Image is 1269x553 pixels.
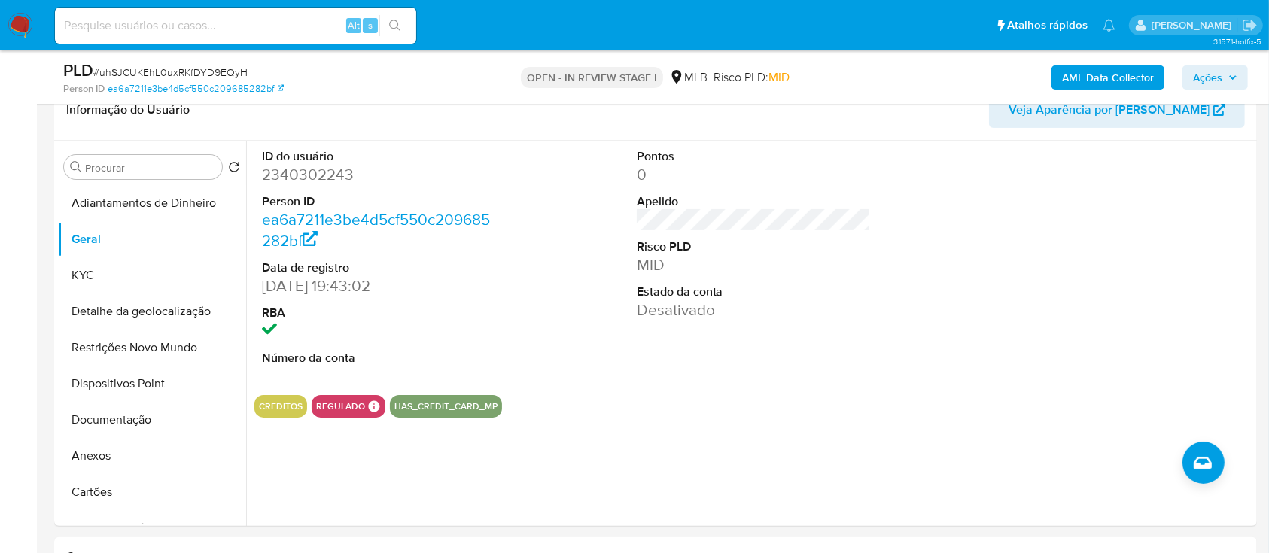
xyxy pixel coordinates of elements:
[637,239,872,255] dt: Risco PLD
[259,403,303,409] button: creditos
[93,65,248,80] span: # uhSJCUKEhL0uxRKfDYD9EQyH
[1182,65,1248,90] button: Ações
[637,193,872,210] dt: Apelido
[1062,65,1154,90] b: AML Data Collector
[58,438,246,474] button: Anexos
[262,193,497,210] dt: Person ID
[262,350,497,366] dt: Número da conta
[714,69,790,86] span: Risco PLD:
[228,161,240,178] button: Retornar ao pedido padrão
[1103,19,1115,32] a: Notificações
[58,293,246,330] button: Detalhe da geolocalização
[262,148,497,165] dt: ID do usuário
[262,208,490,251] a: ea6a7211e3be4d5cf550c209685282bf
[637,299,872,321] dd: Desativado
[394,403,498,409] button: has_credit_card_mp
[1193,65,1222,90] span: Ações
[58,402,246,438] button: Documentação
[637,164,872,185] dd: 0
[521,67,663,88] p: OPEN - IN REVIEW STAGE I
[58,330,246,366] button: Restrições Novo Mundo
[63,58,93,82] b: PLD
[66,102,190,117] h1: Informação do Usuário
[1242,17,1258,33] a: Sair
[1007,17,1088,33] span: Atalhos rápidos
[58,185,246,221] button: Adiantamentos de Dinheiro
[669,69,708,86] div: MLB
[348,18,360,32] span: Alt
[368,18,373,32] span: s
[1213,35,1261,47] span: 3.157.1-hotfix-5
[637,148,872,165] dt: Pontos
[55,16,416,35] input: Pesquise usuários ou casos...
[1051,65,1164,90] button: AML Data Collector
[85,161,216,175] input: Procurar
[58,221,246,257] button: Geral
[262,260,497,276] dt: Data de registro
[637,284,872,300] dt: Estado da conta
[58,474,246,510] button: Cartões
[58,366,246,402] button: Dispositivos Point
[262,366,497,387] dd: -
[262,275,497,296] dd: [DATE] 19:43:02
[262,305,497,321] dt: RBA
[108,82,284,96] a: ea6a7211e3be4d5cf550c209685282bf
[58,257,246,293] button: KYC
[316,403,365,409] button: regulado
[70,161,82,173] button: Procurar
[637,254,872,275] dd: MID
[262,164,497,185] dd: 2340302243
[58,510,246,546] button: Contas Bancárias
[379,15,410,36] button: search-icon
[1009,92,1210,128] span: Veja Aparência por [PERSON_NAME]
[1152,18,1237,32] p: carlos.guerra@mercadopago.com.br
[63,82,105,96] b: Person ID
[768,68,790,86] span: MID
[989,92,1245,128] button: Veja Aparência por [PERSON_NAME]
